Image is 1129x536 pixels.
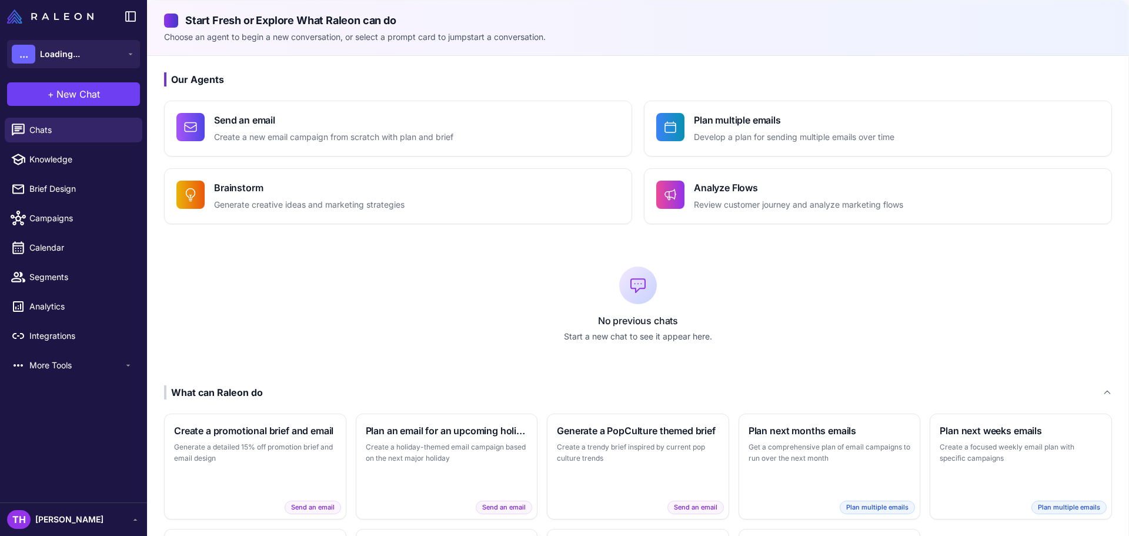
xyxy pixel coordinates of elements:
[366,424,528,438] h3: Plan an email for an upcoming holiday
[644,101,1112,157] button: Plan multiple emailsDevelop a plan for sending multiple emails over time
[48,87,54,101] span: +
[476,501,532,514] span: Send an email
[164,414,346,520] button: Create a promotional brief and emailGenerate a detailed 15% off promotion brief and email designS...
[557,424,719,438] h3: Generate a PopCulture themed brief
[5,147,142,172] a: Knowledge
[940,424,1102,438] h3: Plan next weeks emails
[29,153,133,166] span: Knowledge
[214,181,405,195] h4: Brainstorm
[5,118,142,142] a: Chats
[29,359,123,372] span: More Tools
[164,168,632,224] button: BrainstormGenerate creative ideas and marketing strategies
[7,510,31,529] div: TH
[694,131,894,144] p: Develop a plan for sending multiple emails over time
[164,31,1112,44] p: Choose an agent to begin a new conversation, or select a prompt card to jumpstart a conversation.
[5,324,142,348] a: Integrations
[174,424,336,438] h3: Create a promotional brief and email
[749,441,911,464] p: Get a comprehensive plan of email campaigns to run over the next month
[174,441,336,464] p: Generate a detailed 15% off promotion brief and email design
[35,513,103,526] span: [PERSON_NAME]
[557,441,719,464] p: Create a trendy brief inspired by current pop culture trends
[739,414,921,520] button: Plan next months emailsGet a comprehensive plan of email campaigns to run over the next monthPlan...
[285,501,341,514] span: Send an email
[694,198,903,212] p: Review customer journey and analyze marketing flows
[7,82,140,106] button: +New Chat
[7,9,98,24] a: Raleon Logo
[5,265,142,289] a: Segments
[667,501,724,514] span: Send an email
[5,235,142,260] a: Calendar
[5,294,142,319] a: Analytics
[12,45,35,64] div: ...
[164,12,1112,28] h2: Start Fresh or Explore What Raleon can do
[7,9,93,24] img: Raleon Logo
[164,385,263,399] div: What can Raleon do
[29,124,133,137] span: Chats
[164,101,632,157] button: Send an emailCreate a new email campaign from scratch with plan and brief
[7,40,140,68] button: ...Loading...
[40,48,80,61] span: Loading...
[547,414,729,520] button: Generate a PopCulture themed briefCreate a trendy brief inspired by current pop culture trendsSen...
[164,72,1112,86] h3: Our Agents
[1031,501,1107,514] span: Plan multiple emails
[356,414,538,520] button: Plan an email for an upcoming holidayCreate a holiday-themed email campaign based on the next maj...
[644,168,1112,224] button: Analyze FlowsReview customer journey and analyze marketing flows
[29,182,133,195] span: Brief Design
[29,241,133,254] span: Calendar
[214,198,405,212] p: Generate creative ideas and marketing strategies
[29,212,133,225] span: Campaigns
[749,424,911,438] h3: Plan next months emails
[164,330,1112,343] p: Start a new chat to see it appear here.
[694,113,894,127] h4: Plan multiple emails
[366,441,528,464] p: Create a holiday-themed email campaign based on the next major holiday
[56,87,100,101] span: New Chat
[930,414,1112,520] button: Plan next weeks emailsCreate a focused weekly email plan with specific campaignsPlan multiple emails
[5,206,142,231] a: Campaigns
[5,177,142,201] a: Brief Design
[29,271,133,284] span: Segments
[164,314,1112,328] p: No previous chats
[940,441,1102,464] p: Create a focused weekly email plan with specific campaigns
[694,181,903,195] h4: Analyze Flows
[840,501,915,514] span: Plan multiple emails
[29,329,133,342] span: Integrations
[214,131,453,144] p: Create a new email campaign from scratch with plan and brief
[29,300,133,313] span: Analytics
[214,113,453,127] h4: Send an email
